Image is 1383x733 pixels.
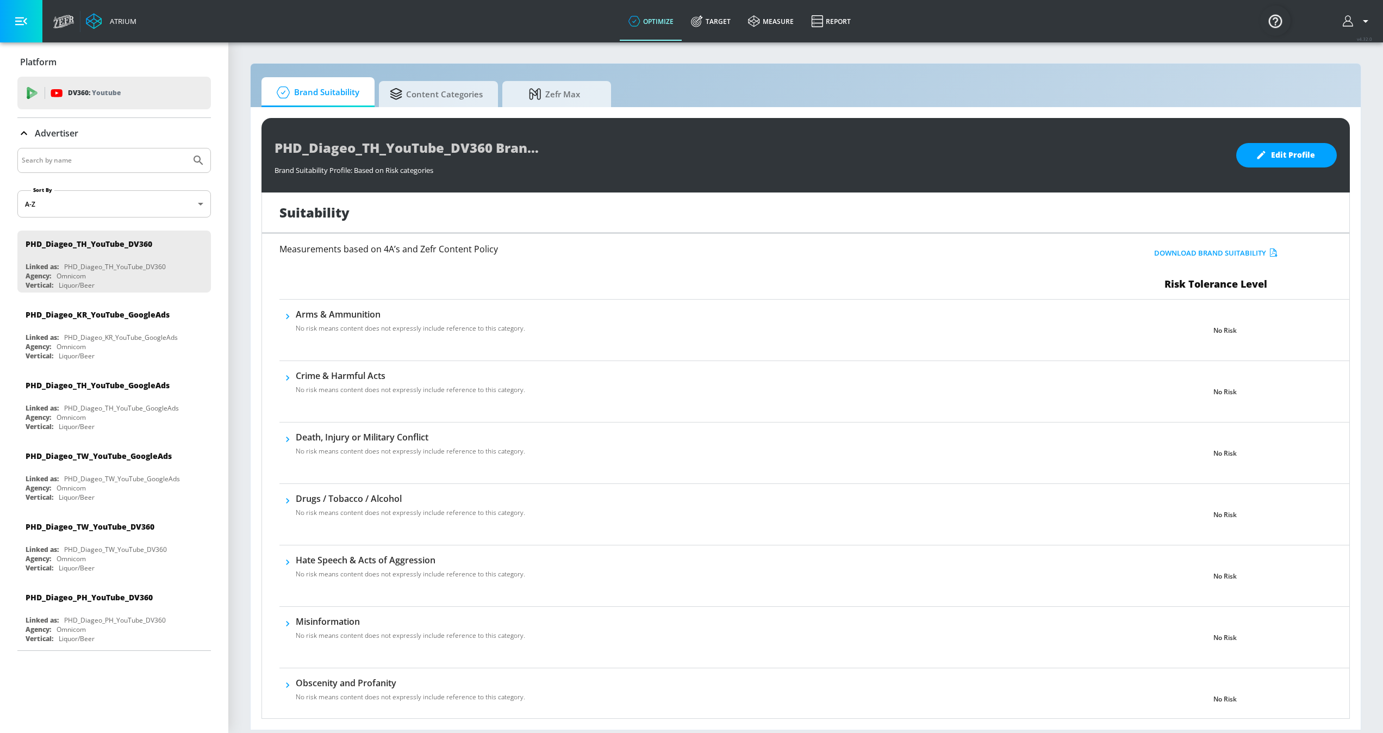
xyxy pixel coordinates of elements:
div: Omnicom [57,554,86,563]
div: Obscenity and ProfanityNo risk means content does not expressly include reference to this category. [296,677,525,709]
div: PHD_Diageo_TH_YouTube_GoogleAds [64,403,179,413]
p: No Risk [1213,325,1237,336]
nav: list of Advertiser [17,226,211,650]
div: Vertical: [26,493,53,502]
div: Omnicom [57,271,86,281]
h6: Crime & Harmful Acts [296,370,525,382]
div: PHD_Diageo_TH_YouTube_DV360Linked as:PHD_Diageo_TH_YouTube_DV360Agency:OmnicomVertical:Liquor/Beer [17,231,211,293]
div: Agency: [26,625,51,634]
div: PHD_Diageo_KR_YouTube_GoogleAds [64,333,178,342]
div: Vertical: [26,422,53,431]
p: No risk means content does not expressly include reference to this category. [296,631,525,641]
div: MisinformationNo risk means content does not expressly include reference to this category. [296,616,525,647]
div: PHD_Diageo_KR_YouTube_GoogleAdsLinked as:PHD_Diageo_KR_YouTube_GoogleAdsAgency:OmnicomVertical:Li... [17,301,211,363]
h6: Misinformation [296,616,525,628]
div: PHD_Diageo_PH_YouTube_DV360Linked as:PHD_Diageo_PH_YouTube_DV360Agency:OmnicomVertical:Liquor/Beer [17,584,211,646]
div: Linked as: [26,616,59,625]
div: Agency: [26,342,51,351]
div: PHD_Diageo_TW_YouTube_DV360Linked as:PHD_Diageo_TW_YouTube_DV360Agency:OmnicomVertical:Liquor/Beer [17,513,211,575]
div: Agency: [26,271,51,281]
p: No risk means content does not expressly include reference to this category. [296,508,525,518]
div: Omnicom [57,625,86,634]
h6: Arms & Ammunition [296,308,525,320]
a: optimize [620,2,682,41]
span: Edit Profile [1258,148,1315,162]
div: PHD_Diageo_TW_YouTube_DV360 [26,521,154,532]
div: PHD_Diageo_TH_YouTube_GoogleAds [26,380,170,390]
button: Open Resource Center [1260,5,1291,36]
div: Linked as: [26,474,59,483]
div: Omnicom [57,413,86,422]
div: PHD_Diageo_TH_YouTube_GoogleAdsLinked as:PHD_Diageo_TH_YouTube_GoogleAdsAgency:OmnicomVertical:Li... [17,372,211,434]
div: Drugs / Tobacco / AlcoholNo risk means content does not expressly include reference to this categ... [296,493,525,524]
div: Liquor/Beer [59,563,95,573]
p: No Risk [1213,632,1237,643]
a: measure [739,2,802,41]
p: No Risk [1213,386,1237,397]
div: Liquor/Beer [59,493,95,502]
div: PHD_Diageo_PH_YouTube_DV360 [64,616,166,625]
div: Liquor/Beer [59,281,95,290]
p: No risk means content does not expressly include reference to this category. [296,324,525,333]
div: Arms & AmmunitionNo risk means content does not expressly include reference to this category. [296,308,525,340]
div: Linked as: [26,333,59,342]
div: Linked as: [26,545,59,554]
h6: Hate Speech & Acts of Aggression [296,554,525,566]
p: No risk means content does not expressly include reference to this category. [296,569,525,579]
div: Liquor/Beer [59,634,95,643]
div: PHD_Diageo_TH_YouTube_DV360 [26,239,152,249]
div: PHD_Diageo_TW_YouTube_GoogleAds [64,474,180,483]
div: Liquor/Beer [59,422,95,431]
div: PHD_Diageo_PH_YouTube_DV360 [26,592,153,602]
p: No risk means content does not expressly include reference to this category. [296,446,525,456]
div: Atrium [105,16,136,26]
span: Brand Suitability [272,79,359,105]
p: No Risk [1213,693,1237,705]
div: Vertical: [26,351,53,361]
a: Atrium [86,13,136,29]
div: Agency: [26,413,51,422]
h6: Drugs / Tobacco / Alcohol [296,493,525,505]
div: DV360: Youtube [17,77,211,109]
div: Advertiser [17,118,211,148]
h6: Measurements based on 4A’s and Zefr Content Policy [279,245,993,253]
p: Advertiser [35,127,78,139]
input: Search by name [22,153,186,167]
p: Platform [20,56,57,68]
h1: Suitability [279,203,350,221]
span: Content Categories [390,81,483,107]
span: Zefr Max [513,81,596,107]
div: Vertical: [26,634,53,643]
button: Download Brand Suitability [1151,245,1280,262]
div: Linked as: [26,262,59,271]
div: PHD_Diageo_TW_YouTube_DV360 [64,545,167,554]
div: Omnicom [57,342,86,351]
a: Report [802,2,859,41]
div: Death, Injury or Military ConflictNo risk means content does not expressly include reference to t... [296,431,525,463]
p: No Risk [1213,509,1237,520]
p: No risk means content does not expressly include reference to this category. [296,692,525,702]
span: v 4.32.0 [1357,36,1372,42]
span: Risk Tolerance Level [1164,277,1267,290]
h6: Death, Injury or Military Conflict [296,431,525,443]
div: Advertiser [17,148,211,650]
div: A-Z [17,190,211,218]
div: Platform [17,47,211,77]
div: Agency: [26,483,51,493]
div: Hate Speech & Acts of AggressionNo risk means content does not expressly include reference to thi... [296,554,525,586]
p: DV360: [68,87,121,99]
p: No Risk [1213,570,1237,582]
p: Youtube [92,87,121,98]
a: Target [682,2,739,41]
div: PHD_Diageo_KR_YouTube_GoogleAds [26,309,170,320]
div: PHD_Diageo_TW_YouTube_GoogleAdsLinked as:PHD_Diageo_TW_YouTube_GoogleAdsAgency:OmnicomVertical:Li... [17,443,211,505]
div: Vertical: [26,281,53,290]
div: PHD_Diageo_TH_YouTube_DV360 [64,262,166,271]
div: PHD_Diageo_TW_YouTube_GoogleAds [26,451,172,461]
div: Omnicom [57,483,86,493]
div: Vertical: [26,563,53,573]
